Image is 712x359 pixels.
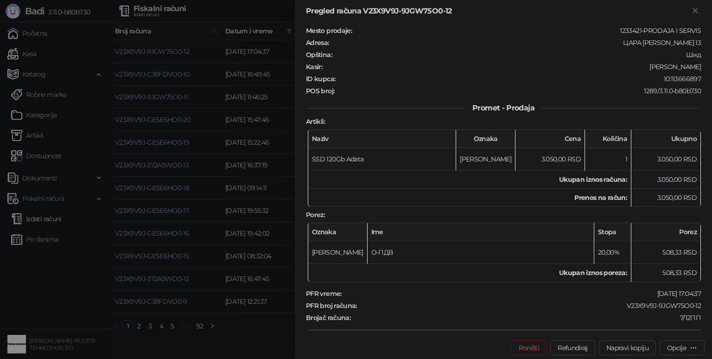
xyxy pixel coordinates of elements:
[306,301,357,310] strong: PFR broj računa :
[306,51,332,59] strong: Opština :
[330,38,702,47] div: ЦАРА [PERSON_NAME] 13
[343,289,702,298] div: [DATE] 17:04:37
[511,340,547,355] button: Poništi
[631,171,701,189] td: 3.050,00 RSD
[306,314,350,322] strong: Brojač računa :
[306,87,334,95] strong: POS broj :
[358,301,702,310] div: V23X9V9J-9JGW75O0-12
[631,130,701,148] th: Ukupno
[306,211,324,219] strong: Porez :
[335,87,702,95] div: 1289/3.11.0-b80b730
[336,75,702,83] div: 10:113666897
[308,223,368,241] th: Oznaka
[306,117,325,126] strong: Artikli :
[351,314,702,322] div: 7/12ПП
[550,340,595,355] button: Refundiraj
[585,130,631,148] th: Količina
[306,289,342,298] strong: PFR vreme :
[515,148,585,171] td: 3.050,00 RSD
[333,51,702,59] div: Шид
[559,269,627,277] strong: Ukupan iznos poreza:
[323,63,702,71] div: [PERSON_NAME]
[306,63,322,71] strong: Kasir :
[585,148,631,171] td: 1
[308,130,456,148] th: Naziv
[308,148,456,171] td: SSD 120Gb Adata
[308,241,368,264] td: [PERSON_NAME]
[690,6,701,17] button: Zatvori
[599,340,656,355] button: Napravi kopiju
[456,130,515,148] th: Oznaka
[667,344,686,352] div: Opcije
[631,241,701,264] td: 508,33 RSD
[306,38,329,47] strong: Adresa :
[515,130,585,148] th: Cena
[631,264,701,282] td: 508,33 RSD
[594,241,631,264] td: 20,00%
[594,223,631,241] th: Stopa
[606,344,648,352] span: Napravi kopiju
[306,6,690,17] div: Pregled računa V23X9V9J-9JGW75O0-12
[306,26,352,35] strong: Mesto prodaje :
[368,241,594,264] td: О-ПДВ
[631,148,701,171] td: 3.050,00 RSD
[631,189,701,207] td: 3.050,00 RSD
[456,148,515,171] td: [PERSON_NAME]
[631,223,701,241] th: Porez
[660,340,705,355] button: Opcije
[353,26,702,35] div: 1233421-PRODAJA I SERVIS
[574,193,627,202] strong: Prenos na račun :
[559,175,627,184] strong: Ukupan iznos računa :
[306,75,335,83] strong: ID kupca :
[465,103,542,112] span: Promet - Prodaja
[368,223,594,241] th: Ime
